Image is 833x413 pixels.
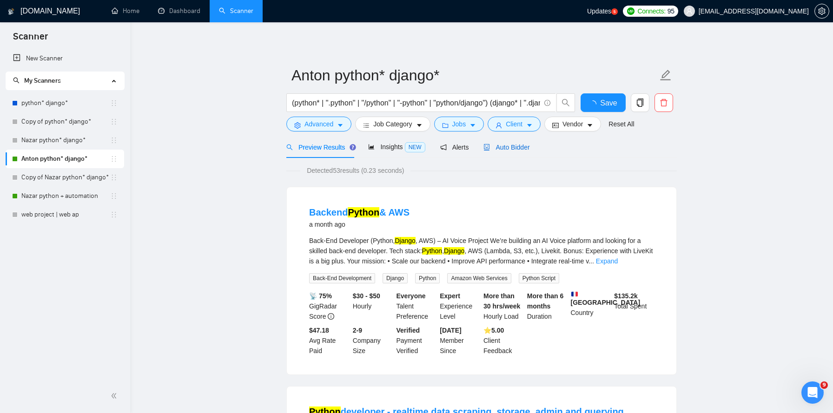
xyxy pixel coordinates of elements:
span: holder [110,118,118,125]
span: Save [600,97,617,109]
span: holder [110,211,118,218]
span: Python Script [519,273,559,283]
span: My Scanners [24,77,61,85]
button: settingAdvancedcaret-down [286,117,351,131]
button: barsJob Categorycaret-down [355,117,430,131]
button: setting [814,4,829,19]
button: copy [631,93,649,112]
span: Updates [587,7,611,15]
div: Country [569,291,613,321]
span: user [686,8,693,14]
div: Hourly Load [482,291,525,321]
iframe: Intercom live chat [801,381,824,404]
span: area-chart [368,144,375,150]
button: folderJobscaret-down [434,117,484,131]
input: Search Freelance Jobs... [292,97,540,109]
text: 5 [614,10,616,14]
span: search [286,144,293,151]
a: Expand [596,257,618,265]
div: Hourly [351,291,395,321]
b: $30 - $50 [353,292,380,300]
span: Python [415,273,440,283]
span: Jobs [452,119,466,129]
span: edit [660,69,672,81]
input: Scanner name... [291,64,658,87]
b: $47.18 [309,327,329,334]
span: caret-down [416,122,423,129]
span: holder [110,155,118,163]
img: upwork-logo.png [627,7,635,15]
a: python* django* [21,94,110,112]
button: idcardVendorcaret-down [544,117,601,131]
span: Django [383,273,408,283]
div: Total Spent [612,291,656,321]
span: holder [110,174,118,181]
span: Alerts [440,144,469,151]
mark: Django [444,247,464,255]
mark: Python [348,207,379,217]
span: idcard [552,122,559,129]
li: Anton python* django* [6,150,124,168]
span: Detected 53 results (0.23 seconds) [300,165,410,176]
div: Talent Preference [395,291,438,321]
b: [GEOGRAPHIC_DATA] [571,291,641,306]
span: Auto Bidder [483,144,529,151]
div: Member Since [438,325,482,356]
span: folder [442,122,449,129]
span: NEW [405,142,425,152]
span: Job Category [373,119,412,129]
span: Vendor [562,119,583,129]
span: Back-End Development [309,273,375,283]
a: Copy of Nazar python* django* [21,168,110,187]
span: caret-down [526,122,533,129]
li: New Scanner [6,49,124,68]
li: Copy of Nazar python* django* [6,168,124,187]
span: setting [815,7,829,15]
span: holder [110,99,118,107]
div: Avg Rate Paid [307,325,351,356]
span: delete [655,98,673,107]
a: 5 [611,8,618,15]
span: Amazon Web Services [447,273,511,283]
button: search [556,93,575,112]
div: Company Size [351,325,395,356]
button: delete [654,93,673,112]
span: loading [589,100,600,108]
b: More than 30 hrs/week [483,292,520,310]
b: More than 6 months [527,292,564,310]
b: [DATE] [440,327,461,334]
div: Tooltip anchor [349,143,357,151]
span: user [496,122,502,129]
span: Advanced [304,119,333,129]
span: holder [110,137,118,144]
a: dashboardDashboard [158,7,200,15]
li: Nazar python* django* [6,131,124,150]
li: Nazar python + automation [6,187,124,205]
b: Everyone [397,292,426,300]
button: Save [581,93,626,112]
span: My Scanners [13,77,61,85]
span: caret-down [469,122,476,129]
a: homeHome [112,7,139,15]
span: search [557,98,575,107]
a: web project | web ap [21,205,110,224]
div: Back-End Developer (Python, , AWS) – AI Voice Project We’re building an AI Voice platform and loo... [309,236,654,266]
span: caret-down [337,122,344,129]
span: ... [588,257,594,265]
span: Scanner [6,30,55,49]
b: Expert [440,292,460,300]
li: python* django* [6,94,124,112]
div: Client Feedback [482,325,525,356]
span: notification [440,144,447,151]
b: ⭐️ 5.00 [483,327,504,334]
span: holder [110,192,118,200]
b: $ 135.2k [614,292,638,300]
mark: Python [422,247,443,255]
span: Client [506,119,522,129]
li: web project | web ap [6,205,124,224]
div: Experience Level [438,291,482,321]
span: Connects: [637,6,665,16]
span: search [13,77,20,84]
div: Duration [525,291,569,321]
span: setting [294,122,301,129]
